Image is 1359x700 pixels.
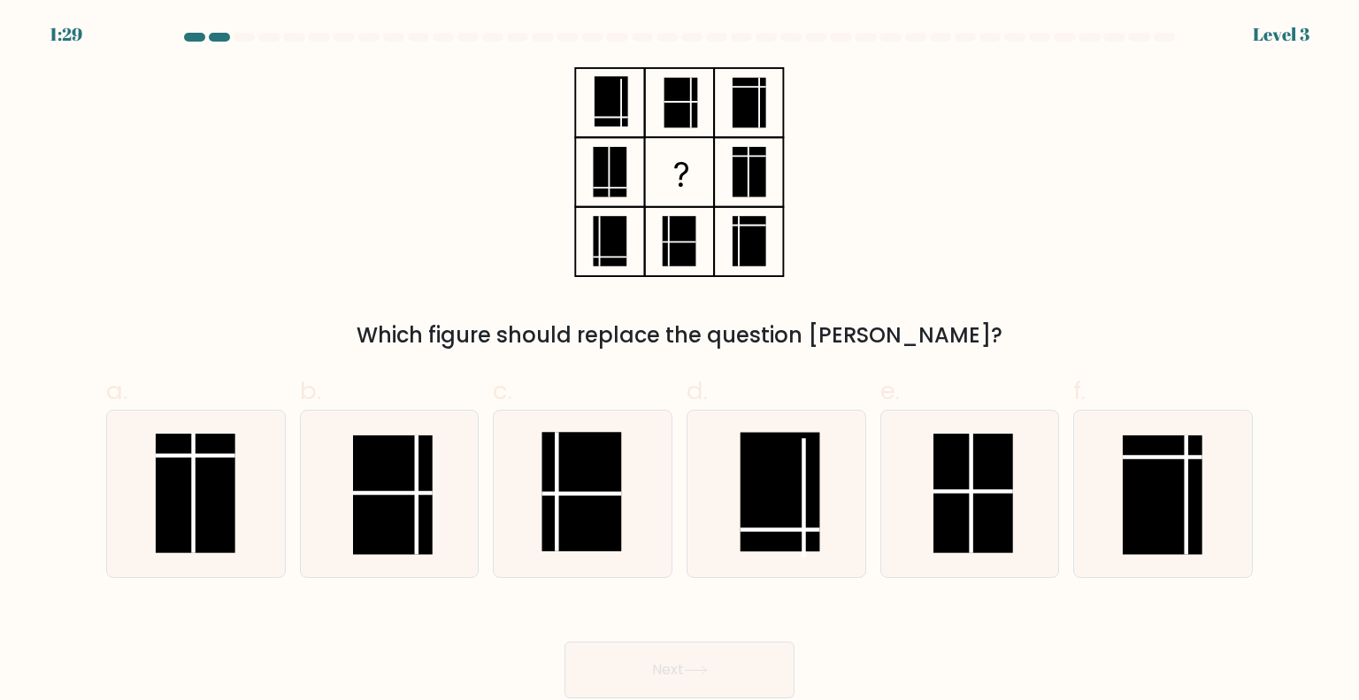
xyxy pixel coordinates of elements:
span: b. [300,373,321,408]
span: c. [493,373,512,408]
button: Next [564,642,795,698]
div: 1:29 [50,21,82,48]
span: f. [1073,373,1086,408]
div: Which figure should replace the question [PERSON_NAME]? [117,319,1242,351]
span: d. [687,373,708,408]
span: e. [880,373,900,408]
div: Level 3 [1253,21,1309,48]
span: a. [106,373,127,408]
